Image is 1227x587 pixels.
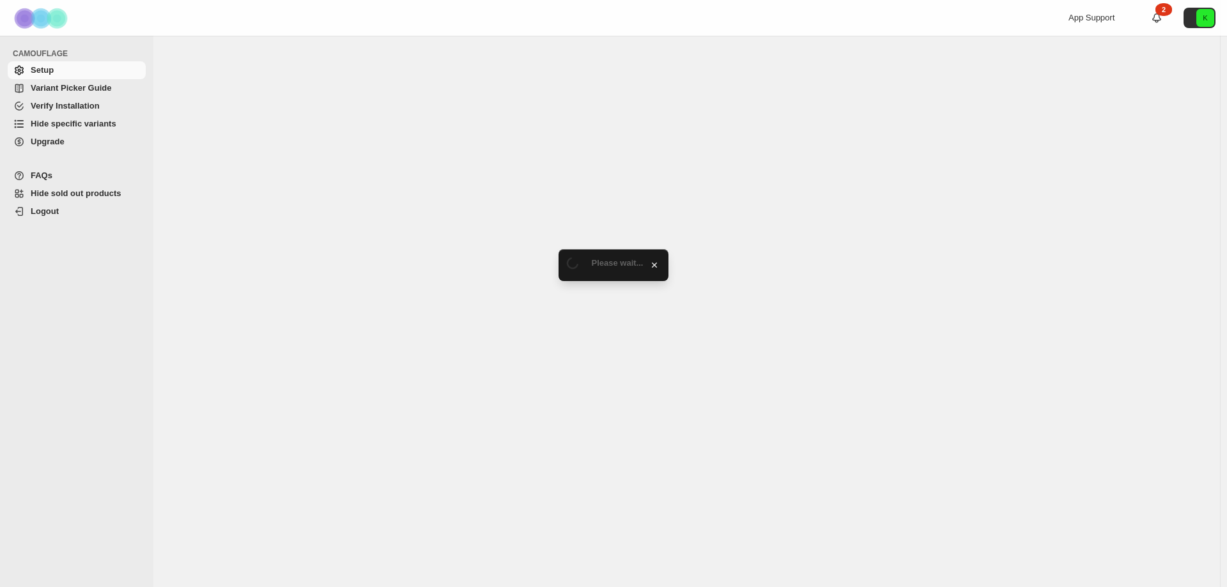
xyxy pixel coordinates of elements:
span: Setup [31,65,54,75]
button: Avatar with initials K [1184,8,1215,28]
span: App Support [1069,13,1115,22]
span: Verify Installation [31,101,100,111]
span: Variant Picker Guide [31,83,111,93]
a: Upgrade [8,133,146,151]
a: Variant Picker Guide [8,79,146,97]
a: Verify Installation [8,97,146,115]
a: 2 [1150,11,1163,24]
span: FAQs [31,171,52,180]
img: Camouflage [10,1,74,36]
span: Avatar with initials K [1196,9,1214,27]
span: Please wait... [592,258,644,268]
text: K [1203,14,1208,22]
div: 2 [1155,3,1172,16]
span: Logout [31,206,59,216]
span: Upgrade [31,137,65,146]
span: CAMOUFLAGE [13,49,147,59]
a: Hide specific variants [8,115,146,133]
a: Hide sold out products [8,185,146,202]
a: Logout [8,202,146,220]
span: Hide specific variants [31,119,116,128]
span: Hide sold out products [31,188,121,198]
a: Setup [8,61,146,79]
a: FAQs [8,167,146,185]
